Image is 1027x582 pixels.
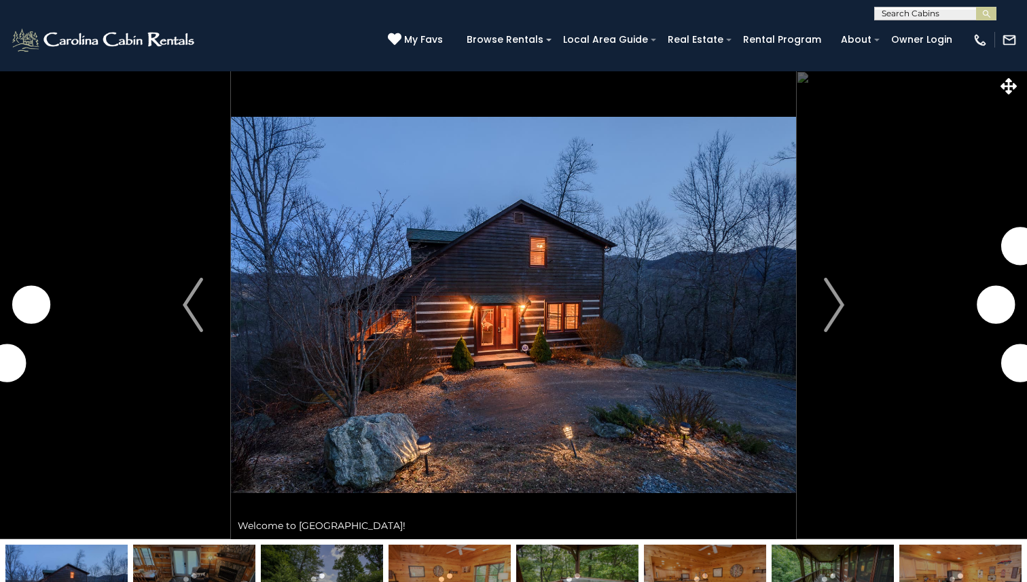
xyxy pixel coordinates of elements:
img: phone-regular-white.png [973,33,988,48]
button: Next [796,71,872,539]
a: Rental Program [736,29,828,50]
span: My Favs [404,33,443,47]
img: arrow [824,278,844,332]
img: White-1-2.png [10,26,198,54]
a: About [834,29,878,50]
a: Owner Login [884,29,959,50]
img: arrow [183,278,203,332]
a: Real Estate [661,29,730,50]
a: Browse Rentals [460,29,550,50]
a: My Favs [388,33,446,48]
div: Welcome to [GEOGRAPHIC_DATA]! [231,512,796,539]
img: mail-regular-white.png [1002,33,1017,48]
button: Previous [155,71,231,539]
a: Local Area Guide [556,29,655,50]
